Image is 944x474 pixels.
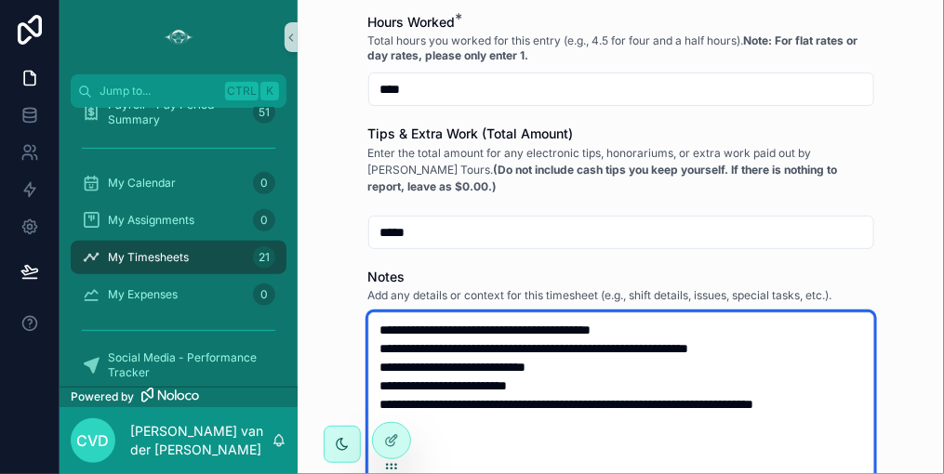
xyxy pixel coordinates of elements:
[77,429,110,452] span: Cvd
[71,241,286,274] a: My Timesheets21
[130,422,272,459] p: [PERSON_NAME] van der [PERSON_NAME]
[71,96,286,129] a: Payroll - Pay Period Summary51
[108,350,268,380] span: Social Media - Performance Tracker
[368,33,858,62] strong: Note: For flat rates or day rates, please only enter 1.
[368,14,456,30] span: Hours Worked
[100,84,218,99] span: Jump to...
[71,389,134,404] span: Powered by
[253,283,275,306] div: 0
[368,163,838,193] strong: (Do not include cash tips you keep yourself. If there is nothing to report, leave as $0.00.)
[253,209,275,231] div: 0
[108,213,194,228] span: My Assignments
[108,176,176,191] span: My Calendar
[225,82,259,100] span: Ctrl
[60,387,298,407] a: Powered by
[253,172,275,194] div: 0
[262,84,277,99] span: K
[368,33,874,63] span: Total hours you worked for this entry (e.g., 4.5 for four and a half hours).
[71,278,286,311] a: My Expenses0
[71,166,286,200] a: My Calendar0
[368,269,406,284] span: Notes
[108,250,189,265] span: My Timesheets
[71,204,286,237] a: My Assignments0
[253,101,275,124] div: 51
[108,287,178,302] span: My Expenses
[368,145,874,195] p: Enter the total amount for any electronic tips, honorariums, or extra work paid out by [PERSON_NA...
[368,125,574,141] span: Tips & Extra Work (Total Amount)
[71,349,286,382] a: Social Media - Performance Tracker
[253,246,275,269] div: 21
[108,98,246,127] span: Payroll - Pay Period Summary
[60,108,298,387] div: scrollable content
[164,22,193,52] img: App logo
[368,288,832,303] span: Add any details or context for this timesheet (e.g., shift details, issues, special tasks, etc.).
[71,74,286,108] button: Jump to...CtrlK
